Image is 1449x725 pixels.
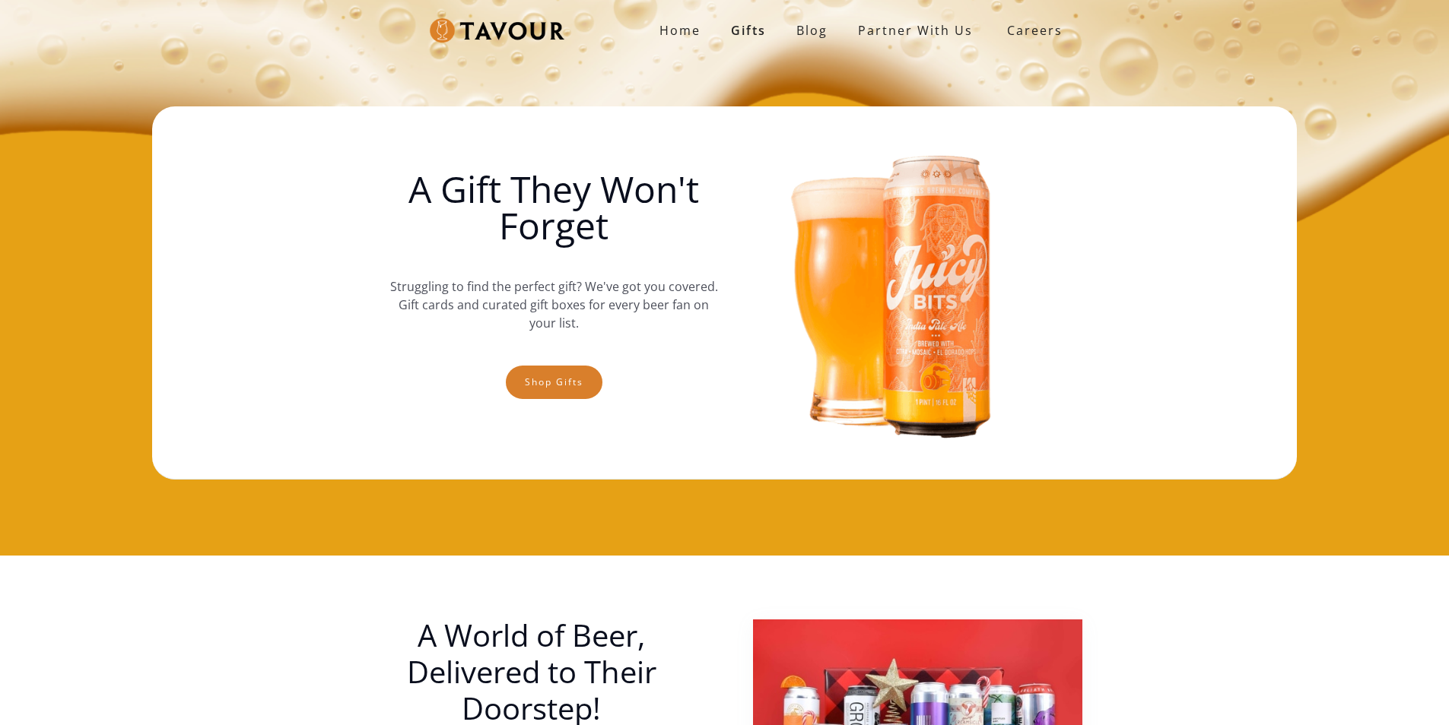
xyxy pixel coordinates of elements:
p: Struggling to find the perfect gift? We've got you covered. Gift cards and curated gift boxes for... [389,262,718,347]
a: Careers [988,9,1074,52]
a: Gifts [716,15,781,46]
strong: Careers [1007,15,1063,46]
a: partner with us [843,15,988,46]
a: Shop gifts [506,366,602,399]
a: Home [644,15,716,46]
strong: Home [659,22,701,39]
h1: A Gift They Won't Forget [389,171,718,244]
a: Blog [781,15,843,46]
